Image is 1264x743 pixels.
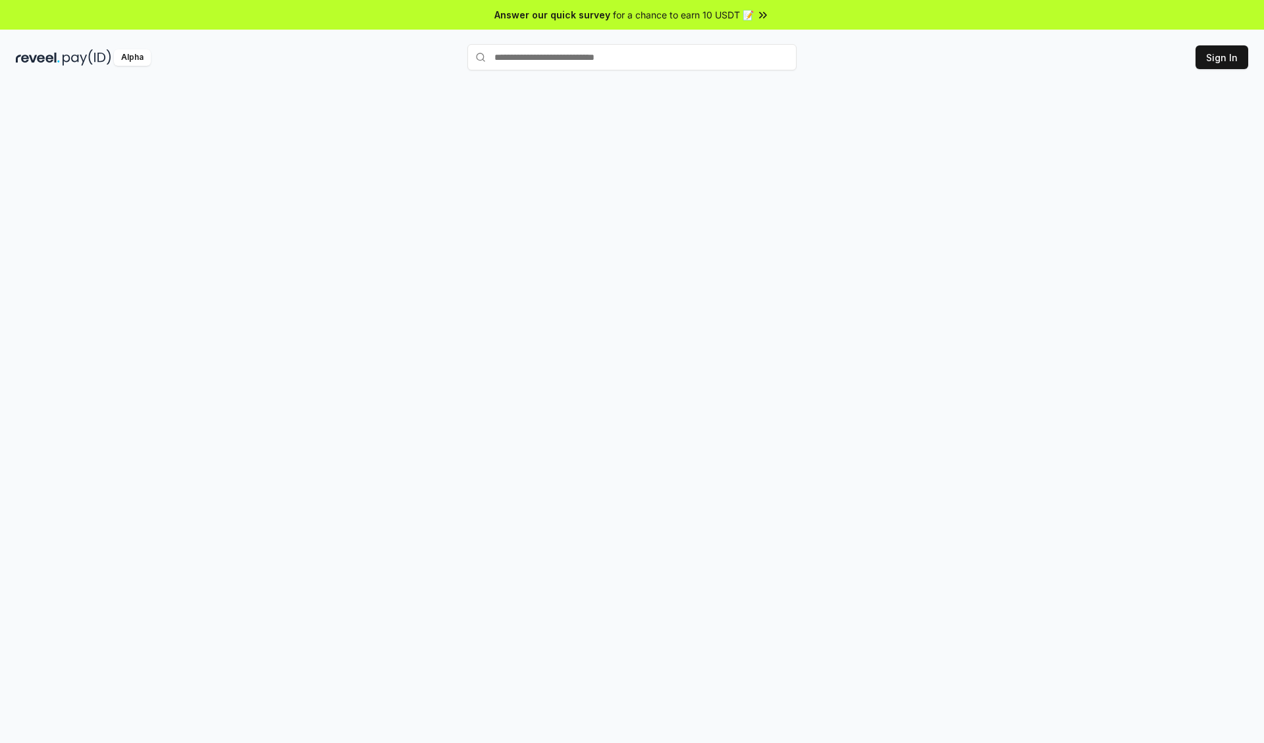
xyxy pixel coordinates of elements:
img: pay_id [63,49,111,66]
button: Sign In [1196,45,1248,69]
span: Answer our quick survey [494,8,610,22]
img: reveel_dark [16,49,60,66]
div: Alpha [114,49,151,66]
span: for a chance to earn 10 USDT 📝 [613,8,754,22]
